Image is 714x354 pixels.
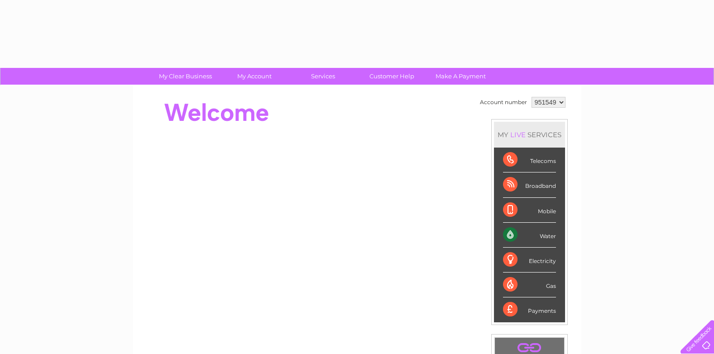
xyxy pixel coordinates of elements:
[503,198,556,223] div: Mobile
[503,223,556,248] div: Water
[503,273,556,297] div: Gas
[423,68,498,85] a: Make A Payment
[148,68,223,85] a: My Clear Business
[217,68,292,85] a: My Account
[355,68,429,85] a: Customer Help
[503,172,556,197] div: Broadband
[286,68,360,85] a: Services
[494,122,565,148] div: MY SERVICES
[508,130,527,139] div: LIVE
[503,248,556,273] div: Electricity
[478,95,529,110] td: Account number
[503,148,556,172] div: Telecoms
[503,297,556,322] div: Payments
